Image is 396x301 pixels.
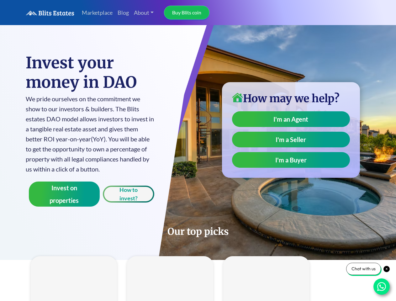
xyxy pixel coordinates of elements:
a: I'm a Buyer [232,152,350,168]
h1: Invest your money in DAO [26,53,155,92]
a: Marketplace [79,6,115,19]
p: We pride ourselves on the commitment we show to our investors & builders. The Blits estates DAO m... [26,94,155,174]
h3: How may we help? [232,92,350,105]
div: Chat with us [346,263,381,275]
a: I'm an Agent [232,111,350,127]
h2: Our top picks [26,225,371,237]
a: About [131,6,156,19]
img: logo.6a08bd47fd1234313fe35534c588d03a.svg [26,10,74,16]
a: Blog [115,6,131,19]
a: Buy Blits coin [164,6,209,19]
button: Invest on properties [29,182,100,207]
a: I'm a Seller [232,132,350,147]
button: How to invest? [103,186,154,203]
img: home-icon [232,93,243,102]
